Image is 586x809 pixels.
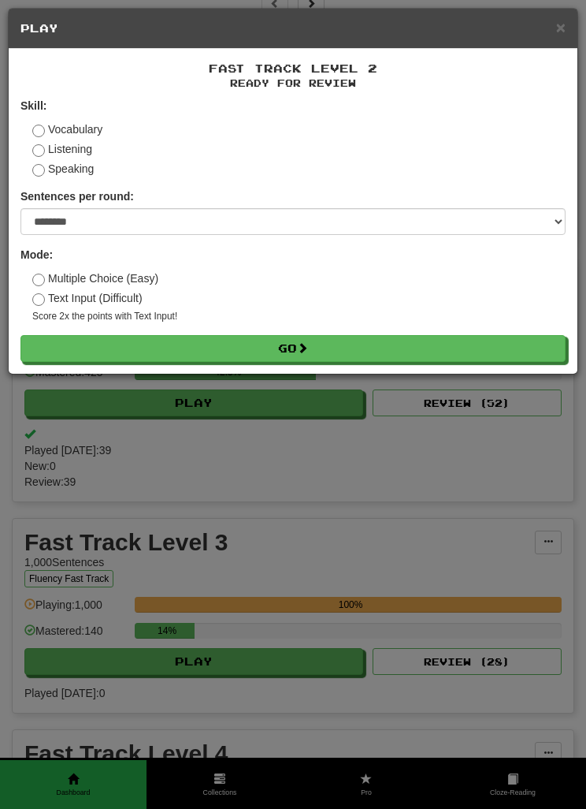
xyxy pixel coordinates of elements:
[556,19,566,35] button: Close
[32,274,45,286] input: Multiple Choice (Easy)
[32,164,45,177] input: Speaking
[556,18,566,36] span: ×
[32,290,143,306] label: Text Input (Difficult)
[20,21,566,36] h5: Play
[20,188,134,204] label: Sentences per round:
[32,310,566,323] small: Score 2x the points with Text Input !
[20,76,566,90] small: Ready for Review
[20,99,46,112] strong: Skill:
[32,121,102,137] label: Vocabulary
[20,335,566,362] button: Go
[32,293,45,306] input: Text Input (Difficult)
[20,248,53,261] strong: Mode:
[32,161,94,177] label: Speaking
[32,144,45,157] input: Listening
[32,141,92,157] label: Listening
[209,62,377,75] span: Fast Track Level 2
[32,125,45,137] input: Vocabulary
[32,270,158,286] label: Multiple Choice (Easy)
